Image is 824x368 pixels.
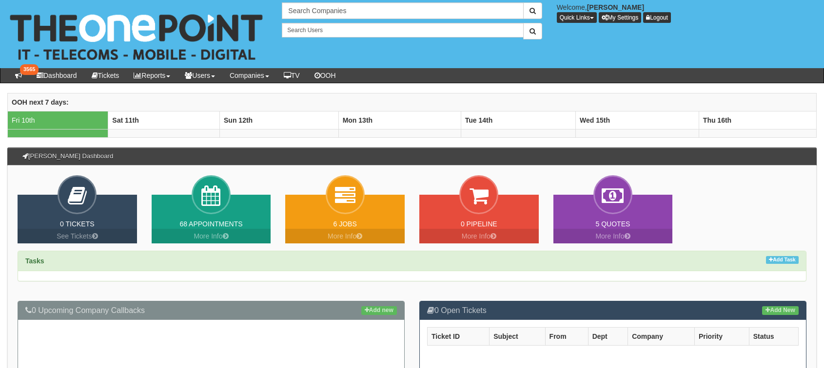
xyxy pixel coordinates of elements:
[108,111,220,129] th: Sat 11th
[282,2,523,19] input: Search Companies
[766,256,799,264] a: Add Task
[152,229,271,243] a: More Info
[749,328,798,346] th: Status
[334,220,357,228] a: 6 Jobs
[222,68,276,83] a: Companies
[427,306,799,315] h3: 0 Open Tickets
[177,68,222,83] a: Users
[596,220,630,228] a: 5 Quotes
[461,111,575,129] th: Tue 14th
[282,23,523,37] input: Search Users
[25,306,397,315] h3: 0 Upcoming Company Callbacks
[18,148,118,165] h3: [PERSON_NAME] Dashboard
[762,306,799,315] a: Add New
[25,257,44,265] strong: Tasks
[285,229,405,243] a: More Info
[361,306,397,315] a: Add new
[428,328,490,346] th: Ticket ID
[545,328,588,346] th: From
[557,12,597,23] button: Quick Links
[179,220,242,228] a: 68 Appointments
[588,328,628,346] th: Dept
[29,68,84,83] a: Dashboard
[599,12,642,23] a: My Settings
[549,2,824,23] div: Welcome,
[461,220,497,228] a: 0 Pipeline
[18,229,137,243] a: See Tickets
[307,68,343,83] a: OOH
[699,111,816,129] th: Thu 16th
[419,229,539,243] a: More Info
[490,328,545,346] th: Subject
[20,64,39,75] span: 3565
[694,328,749,346] th: Priority
[84,68,127,83] a: Tickets
[220,111,339,129] th: Sun 12th
[8,93,817,111] th: OOH next 7 days:
[576,111,699,129] th: Wed 15th
[628,328,695,346] th: Company
[276,68,307,83] a: TV
[643,12,671,23] a: Logout
[8,111,108,129] td: Fri 10th
[587,3,644,11] b: [PERSON_NAME]
[553,229,673,243] a: More Info
[60,220,95,228] a: 0 Tickets
[126,68,177,83] a: Reports
[338,111,461,129] th: Mon 13th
